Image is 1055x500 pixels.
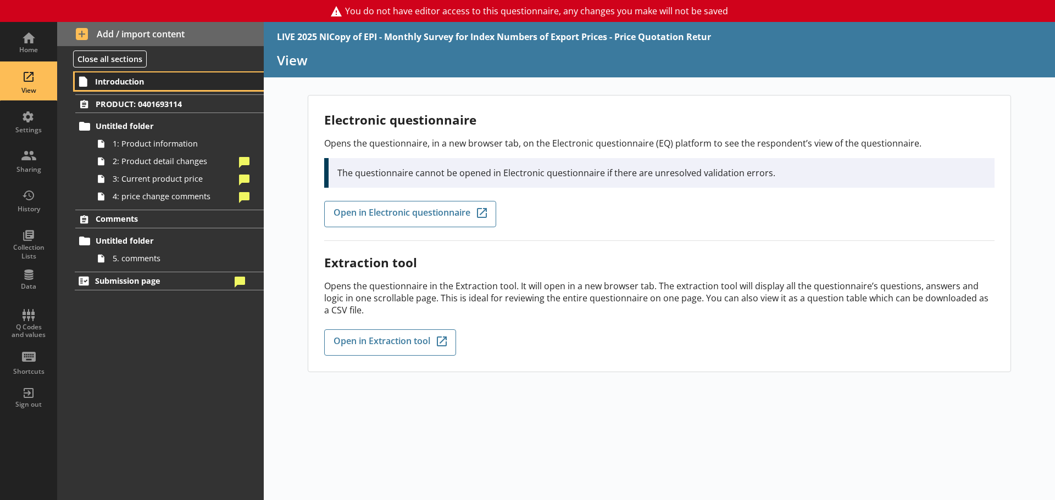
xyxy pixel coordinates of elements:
a: Introduction [75,72,264,90]
span: PRODUCT: 0401693114 [96,99,231,109]
h2: Electronic questionnaire [324,111,995,128]
h2: Extraction tool [324,254,995,271]
span: 5. comments [113,253,235,263]
button: Add / import content [57,22,264,46]
span: 2: Product detail changes [113,156,235,166]
a: Comments [75,210,264,228]
a: Open in Extraction tool [324,329,456,356]
div: Sharing [9,165,48,174]
a: 3: Current product price [92,170,264,188]
button: Close all sections [73,50,147,68]
div: Data [9,282,48,291]
span: 4: price change comments [113,191,235,201]
div: History [9,205,48,214]
a: Untitled folder [75,117,264,135]
a: 2: Product detail changes [92,153,264,170]
span: Comments [96,214,231,224]
span: Submission page [95,276,231,286]
span: 3: Current product price [113,173,235,184]
div: LIVE 2025 NICopy of EPI - Monthly Survey for Index Numbers of Export Prices - Price Quotation Retur [277,31,711,43]
a: Submission page [75,272,264,290]
a: 5. comments [92,250,264,267]
span: Open in Extraction tool [334,336,430,349]
li: PRODUCT: 0401693114Untitled folder1: Product information2: Product detail changes3: Current produ... [57,94,264,205]
div: Q Codes and values [9,323,48,339]
p: The questionnaire cannot be opened in Electronic questionnaire if there are unresolved validation... [337,167,986,179]
span: Add / import content [76,28,246,40]
h1: View [277,52,1042,69]
span: Introduction [95,76,231,87]
div: Home [9,46,48,54]
li: CommentsUntitled folder5. comments [57,210,264,267]
div: View [9,86,48,95]
a: 1: Product information [92,135,264,153]
span: Untitled folder [96,235,231,246]
a: Open in Electronic questionnaire [324,201,496,227]
a: Untitled folder [75,232,264,250]
p: Opens the questionnaire, in a new browser tab, on the Electronic questionnaire (EQ) platform to s... [324,137,995,149]
div: Shortcuts [9,367,48,376]
div: Collection Lists [9,243,48,260]
a: PRODUCT: 0401693114 [75,94,264,113]
span: Untitled folder [96,121,231,131]
span: 1: Product information [113,138,235,149]
a: 4: price change comments [92,188,264,205]
p: Opens the questionnaire in the Extraction tool. It will open in a new browser tab. The extraction... [324,280,995,316]
div: Sign out [9,400,48,409]
span: Open in Electronic questionnaire [334,208,470,220]
li: Untitled folder5. comments [80,232,264,267]
li: Untitled folder1: Product information2: Product detail changes3: Current product price4: price ch... [80,117,264,205]
div: Settings [9,126,48,134]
